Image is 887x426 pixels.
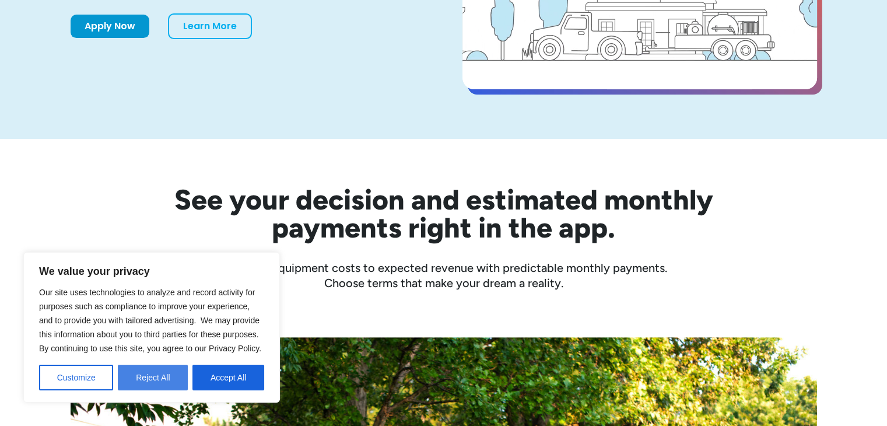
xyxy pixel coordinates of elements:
[71,260,817,291] div: Compare equipment costs to expected revenue with predictable monthly payments. Choose terms that ...
[71,15,149,38] a: Apply Now
[117,186,770,242] h2: See your decision and estimated monthly payments right in the app.
[168,13,252,39] a: Learn More
[39,264,264,278] p: We value your privacy
[39,365,113,390] button: Customize
[192,365,264,390] button: Accept All
[39,288,261,353] span: Our site uses technologies to analyze and record activity for purposes such as compliance to impr...
[118,365,188,390] button: Reject All
[23,252,280,403] div: We value your privacy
